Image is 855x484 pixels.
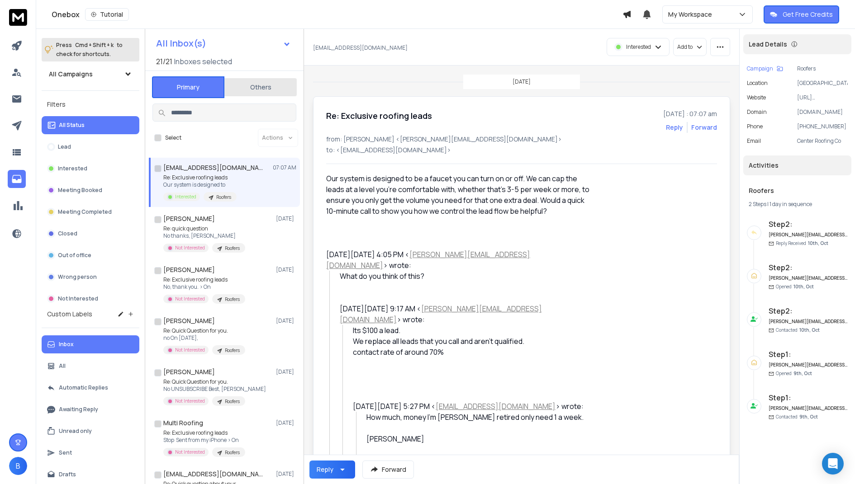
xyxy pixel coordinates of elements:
h3: Inboxes selected [174,56,232,67]
span: 10th, Oct [808,240,828,246]
p: no On [DATE], [163,334,245,342]
p: Awaiting Reply [59,406,98,413]
div: Forward [691,123,717,132]
p: Lead Details [749,40,787,49]
h1: [EMAIL_ADDRESS][DOMAIN_NAME] [163,163,263,172]
button: All Inbox(s) [149,34,298,52]
p: No thanks, [PERSON_NAME] [163,232,245,240]
p: [DATE] [276,470,296,478]
button: Drafts [42,465,139,484]
button: Others [224,77,297,97]
h6: Step 2 : [769,219,848,230]
span: 10th, Oct [793,283,814,290]
p: Phone [747,123,763,130]
p: Campaign [747,65,773,72]
p: Meeting Booked [58,187,102,194]
label: Select [165,134,181,141]
h3: Filters [42,98,139,111]
div: | [749,201,846,208]
span: 2 Steps [749,200,766,208]
p: [GEOGRAPHIC_DATA] [797,80,848,87]
p: to: <[EMAIL_ADDRESS][DOMAIN_NAME]> [326,146,717,155]
button: Automatic Replies [42,379,139,397]
p: Automatic Replies [59,384,108,391]
h6: [PERSON_NAME][EMAIL_ADDRESS][DOMAIN_NAME] [769,318,848,325]
button: Campaign [747,65,783,72]
a: [PERSON_NAME][EMAIL_ADDRESS][DOMAIN_NAME] [326,249,530,270]
button: Awaiting Reply [42,400,139,418]
span: 1 day in sequence [769,200,812,208]
button: B [9,457,27,475]
p: Inbox [59,341,74,348]
h6: [PERSON_NAME][EMAIL_ADDRESS][DOMAIN_NAME] [769,231,848,238]
button: Closed [42,225,139,243]
h1: [PERSON_NAME] [163,316,215,325]
button: Reply [309,461,355,479]
h1: Roofers [749,186,846,195]
p: Reply Received [776,240,828,247]
p: All Status [59,122,85,129]
button: Forward [362,461,414,479]
p: [URL][DOMAIN_NAME] [797,94,848,101]
p: [DATE] [276,419,296,427]
div: [PERSON_NAME] [366,433,591,444]
div: Our system is designed to be a faucet you can turn on or off. We can cap the leads at a level you... [326,173,590,216]
p: No UNSUBSCRIBE Best, [PERSON_NAME] [163,385,266,393]
p: Re: Quick Question for you. [163,378,266,385]
button: All [42,357,139,375]
div: [DATE][DATE] 4:05 PM < > wrote: [326,249,590,271]
p: Get Free Credits [783,10,833,19]
div: Reply [317,465,333,474]
p: Re: Exclusive roofing leads [163,174,237,181]
div: [DATE][DATE] 5:27 PM < > wrote: [353,401,590,412]
h3: Custom Labels [47,310,92,319]
h1: [PERSON_NAME] [163,214,215,223]
p: Roofers [216,194,231,201]
p: Wrong person [58,273,97,281]
div: Activities [743,155,851,175]
p: Roofers [225,347,240,354]
button: Wrong person [42,268,139,286]
div: Its $100 a lead. We replace all leads that you call and aren't qualified. contact rate of around 70% [353,325,590,379]
span: 9th, Oct [793,370,812,376]
button: Inbox [42,335,139,353]
p: Not Interested [175,244,205,251]
h1: [PERSON_NAME] [163,367,215,376]
h1: [EMAIL_ADDRESS][DOMAIN_NAME] [163,470,263,479]
p: domain [747,108,767,116]
button: Get Free Credits [764,5,839,23]
h6: [PERSON_NAME][EMAIL_ADDRESS][DOMAIN_NAME] [769,275,848,282]
p: [DATE] [276,215,296,222]
p: Not Interested [175,347,205,353]
p: Press to check for shortcuts. [56,41,123,59]
p: [DATE] : 07:07 am [663,109,717,118]
p: Lead [58,143,71,150]
p: Re: quick question [163,225,245,232]
button: Primary [152,76,224,98]
p: Meeting Completed [58,208,112,216]
button: Out of office [42,246,139,264]
p: website [747,94,766,101]
p: Sent [59,449,72,456]
p: Add to [677,43,693,51]
button: All Campaigns [42,65,139,83]
p: [DATE] [276,368,296,376]
span: 21 / 21 [156,56,172,67]
p: Out of office [58,252,91,259]
p: My Workspace [668,10,716,19]
p: location [747,80,768,87]
button: Meeting Completed [42,203,139,221]
button: Unread only [42,422,139,440]
button: Sent [42,444,139,462]
span: 10th, Oct [799,327,820,333]
p: Roofers [225,449,240,456]
div: Onebox [52,8,622,21]
p: Roofers [225,398,240,405]
p: Email [747,137,761,145]
p: Not Interested [175,398,205,404]
span: Cmd + Shift + k [74,40,115,50]
span: 9th, Oct [799,414,818,420]
p: Our system is designed to [163,181,237,188]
